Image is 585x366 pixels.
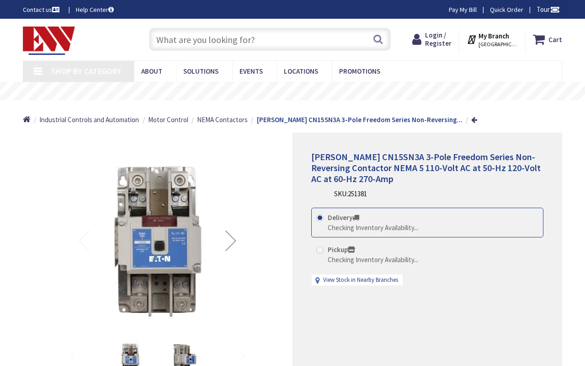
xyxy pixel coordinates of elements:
span: Tour [537,5,560,14]
strong: [PERSON_NAME] CN15SN3A 3-Pole Freedom Series Non-Reversing... [257,115,463,124]
span: Locations [284,67,318,75]
a: Industrial Controls and Automation [39,115,139,124]
span: [GEOGRAPHIC_DATA], [GEOGRAPHIC_DATA] [479,41,517,48]
a: NEMA Contactors [197,115,248,124]
input: What are you looking for? [149,28,391,51]
span: [PERSON_NAME] CN15SN3A 3-Pole Freedom Series Non-Reversing Contactor NEMA 5 110-Volt AC at 50-Hz ... [311,151,541,184]
div: Checking Inventory Availability... [328,255,418,264]
span: Promotions [339,67,380,75]
img: Electrical Wholesalers, Inc. [23,27,75,55]
a: Login / Register [412,31,452,48]
span: Solutions [183,67,218,75]
div: My Branch [GEOGRAPHIC_DATA], [GEOGRAPHIC_DATA] [467,31,517,48]
strong: Cart [548,31,562,48]
span: 251381 [348,189,367,198]
strong: Pickup [328,245,355,254]
strong: Delivery [328,213,359,222]
a: Contact us [23,5,61,14]
a: Motor Control [148,115,188,124]
span: About [141,67,162,75]
span: Login / Register [425,31,452,48]
div: Checking Inventory Availability... [328,223,418,232]
img: Eaton CN15SN3A 3-Pole Freedom Series Non-Reversing Contactor NEMA 5 110-Volt AC at 50-Hz 120-Volt... [66,149,250,332]
a: Cart [533,31,562,48]
span: Events [239,67,263,75]
a: View Stock in Nearby Branches [323,276,398,285]
span: Shop By Category [51,66,121,76]
a: Help Center [76,5,114,14]
rs-layer: Free Same Day Pickup at 19 Locations [217,86,384,97]
a: Pay My Bill [449,5,477,14]
strong: My Branch [479,32,509,40]
a: Quick Order [490,5,523,14]
div: Next [213,149,249,332]
div: SKU: [334,189,367,199]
